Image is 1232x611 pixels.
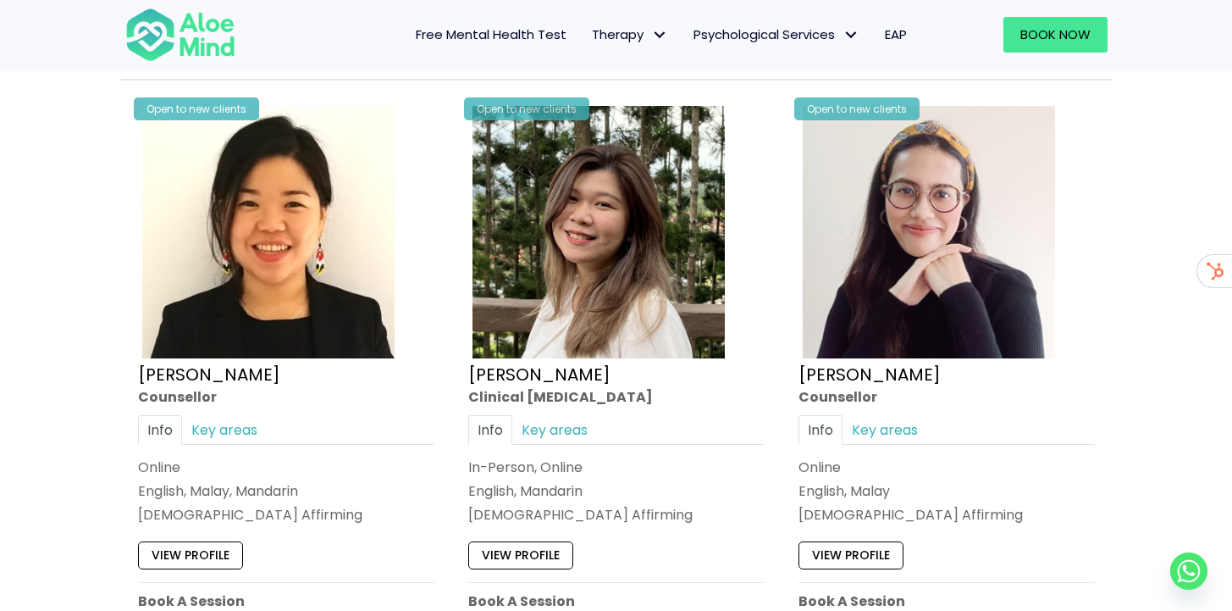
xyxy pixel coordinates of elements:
[798,505,1095,525] div: [DEMOGRAPHIC_DATA] Affirming
[138,542,243,569] a: View profile
[798,387,1095,407] div: Counsellor
[138,387,434,407] div: Counsellor
[592,25,668,43] span: Therapy
[182,415,267,445] a: Key areas
[648,23,672,47] span: Therapy: submenu
[681,17,872,53] a: Psychological ServicesPsychological Services: submenu
[125,7,235,63] img: Aloe mind Logo
[798,592,1095,611] p: Book A Session
[138,592,434,611] p: Book A Session
[403,17,579,53] a: Free Mental Health Test
[1170,553,1207,590] a: Whatsapp
[468,415,512,445] a: Info
[468,458,765,477] div: In-Person, Online
[468,481,765,501] p: English, Mandarin
[843,415,927,445] a: Key areas
[1003,17,1108,53] a: Book Now
[798,415,843,445] a: Info
[693,25,859,43] span: Psychological Services
[138,481,434,501] p: English, Malay, Mandarin
[468,505,765,525] div: [DEMOGRAPHIC_DATA] Affirming
[134,97,259,120] div: Open to new clients
[138,458,434,477] div: Online
[872,17,920,53] a: EAP
[798,542,903,569] a: View profile
[138,505,434,525] div: [DEMOGRAPHIC_DATA] Affirming
[579,17,681,53] a: TherapyTherapy: submenu
[472,106,725,358] img: Kelly Clinical Psychologist
[839,23,864,47] span: Psychological Services: submenu
[798,458,1095,477] div: Online
[416,25,566,43] span: Free Mental Health Test
[468,592,765,611] p: Book A Session
[468,363,610,386] a: [PERSON_NAME]
[1020,25,1091,43] span: Book Now
[257,17,920,53] nav: Menu
[468,387,765,407] div: Clinical [MEDICAL_DATA]
[468,542,573,569] a: View profile
[142,106,395,358] img: Karen Counsellor
[798,481,1095,501] p: English, Malay
[138,415,182,445] a: Info
[798,363,941,386] a: [PERSON_NAME]
[512,415,597,445] a: Key areas
[794,97,920,120] div: Open to new clients
[138,363,280,386] a: [PERSON_NAME]
[464,97,589,120] div: Open to new clients
[803,106,1055,358] img: Therapist Photo Update
[885,25,907,43] span: EAP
